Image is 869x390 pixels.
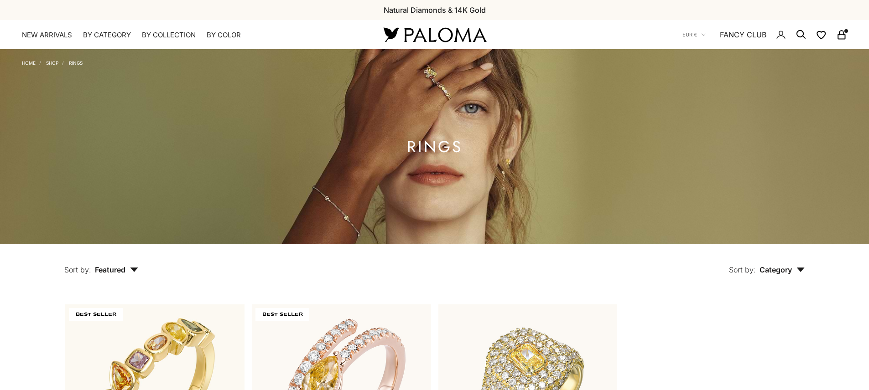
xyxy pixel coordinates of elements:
[407,141,463,153] h1: Rings
[43,244,159,282] button: Sort by: Featured
[22,31,72,40] a: NEW ARRIVALS
[95,265,138,274] span: Featured
[69,308,123,321] span: BEST SELLER
[64,265,91,274] span: Sort by:
[729,265,756,274] span: Sort by:
[720,29,766,41] a: FANCY CLUB
[22,60,36,66] a: Home
[22,58,83,66] nav: Breadcrumb
[682,31,697,39] span: EUR €
[255,308,309,321] span: BEST SELLER
[69,60,83,66] a: Rings
[207,31,241,40] summary: By Color
[708,244,826,282] button: Sort by: Category
[682,20,847,49] nav: Secondary navigation
[46,60,58,66] a: Shop
[142,31,196,40] summary: By Collection
[760,265,805,274] span: Category
[83,31,131,40] summary: By Category
[22,31,362,40] nav: Primary navigation
[682,31,706,39] button: EUR €
[384,4,486,16] p: Natural Diamonds & 14K Gold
